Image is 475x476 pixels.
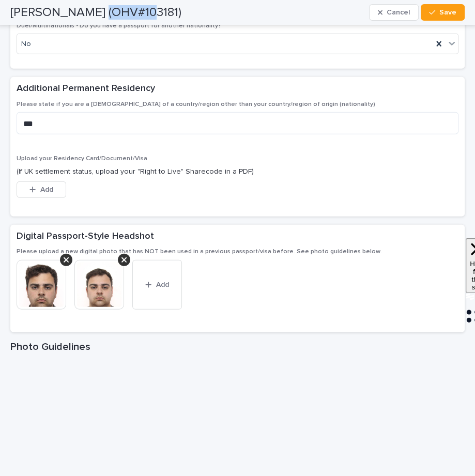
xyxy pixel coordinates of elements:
[17,101,375,108] span: Please state if you are a [DEMOGRAPHIC_DATA] of a country/region other than your country/region o...
[369,4,419,21] button: Cancel
[10,5,181,20] h2: [PERSON_NAME] (OHV#103181)
[156,281,169,288] span: Add
[17,181,66,198] button: Add
[10,341,465,353] h1: Photo Guidelines
[421,4,465,21] button: Save
[40,186,53,193] span: Add
[439,9,456,16] span: Save
[17,166,458,177] p: (If UK settlement status, upload your "Right to Live" Sharecode in a PDF)
[21,39,31,50] span: No
[17,249,382,255] span: Please upload a new digital photo that has NOT been used in a previous passport/visa before. See ...
[17,83,155,95] h2: Additional Permanent Residency
[17,23,221,29] span: Duel/Multinationals - Do you have a passport for another nationality?
[387,9,410,16] span: Cancel
[132,260,182,310] button: Add
[17,156,147,162] span: Upload your Residency Card/Document/Visa
[17,231,154,242] h2: Digital Passport-Style Headshot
